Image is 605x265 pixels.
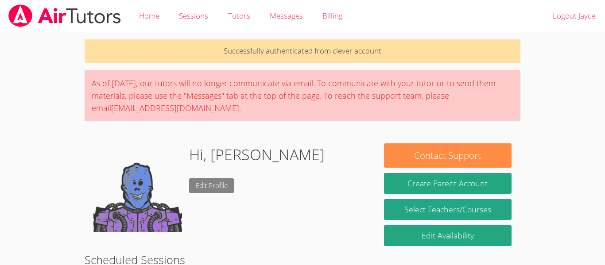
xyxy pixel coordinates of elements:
[270,11,303,21] span: Messages
[384,199,512,220] a: Select Teachers/Courses
[189,143,325,166] h1: Hi, [PERSON_NAME]
[189,178,234,193] a: Edit Profile
[85,70,520,121] div: As of [DATE], our tutors will no longer communicate via email. To communicate with your tutor or ...
[85,39,520,63] p: Successfully authenticated from clever account
[384,225,512,246] a: Edit Availability
[8,4,122,27] img: airtutors_banner-c4298cdbf04f3fff15de1276eac7730deb9818008684d7c2e4769d2f7ddbe033.png
[384,143,512,168] button: Contact Support
[93,143,182,232] img: default.png
[384,173,512,194] button: Create Parent Account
